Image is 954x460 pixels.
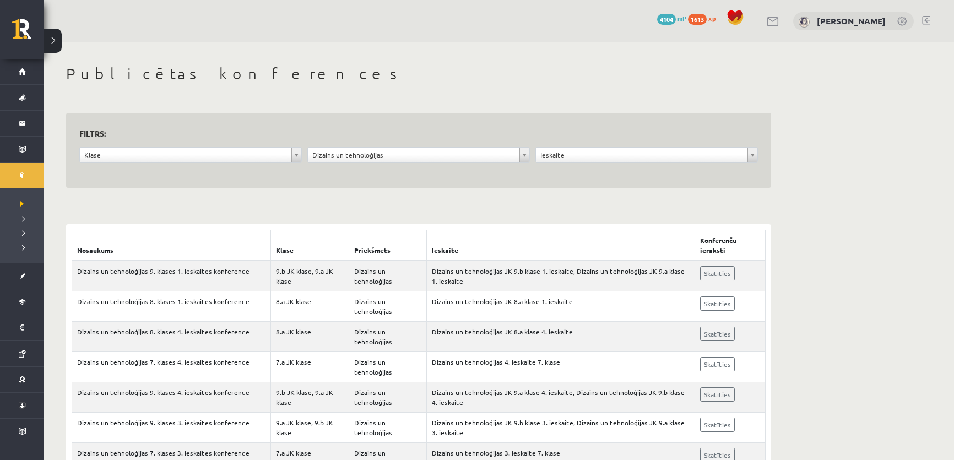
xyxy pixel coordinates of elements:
[657,14,676,25] span: 4104
[72,322,271,352] td: Dizains un tehnoloģijas 8. klases 4. ieskaites konference
[349,322,426,352] td: Dizains un tehnoloģijas
[270,322,349,352] td: 8.a JK klase
[426,413,695,443] td: Dizains un tehnoloģijas JK 9.b klase 3. ieskaite, Dizains un tehnoloģijas JK 9.a klase 3. ieskaite
[426,230,695,261] th: Ieskaite
[688,14,707,25] span: 1613
[72,261,271,291] td: Dizains un tehnoloģijas 9. klases 1. ieskaites konference
[700,266,735,280] a: Skatīties
[79,126,745,141] h3: Filtrs:
[72,382,271,413] td: Dizains un tehnoloģijas 9. klases 4. ieskaites konference
[349,261,426,291] td: Dizains un tehnoloģijas
[349,291,426,322] td: Dizains un tehnoloģijas
[349,230,426,261] th: Priekšmets
[426,382,695,413] td: Dizains un tehnoloģijas JK 9.a klase 4. ieskaite, Dizains un tehnoloģijas JK 9.b klase 4. ieskaite
[312,148,515,162] span: Dizains un tehnoloģijas
[657,14,686,23] a: 4104 mP
[426,322,695,352] td: Dizains un tehnoloģijas JK 8.a klase 4. ieskaite
[72,413,271,443] td: Dizains un tehnoloģijas 9. klases 3. ieskaites konference
[349,382,426,413] td: Dizains un tehnoloģijas
[700,327,735,341] a: Skatīties
[270,352,349,382] td: 7.a JK klase
[426,352,695,382] td: Dizains un tehnoloģijas 4. ieskaite 7. klase
[72,291,271,322] td: Dizains un tehnoloģijas 8. klases 1. ieskaites konference
[700,387,735,402] a: Skatīties
[708,14,715,23] span: xp
[536,148,757,162] a: Ieskaite
[677,14,686,23] span: mP
[695,230,765,261] th: Konferenču ieraksti
[270,291,349,322] td: 8.a JK klase
[270,413,349,443] td: 9.a JK klase, 9.b JK klase
[688,14,721,23] a: 1613 xp
[426,291,695,322] td: Dizains un tehnoloģijas JK 8.a klase 1. ieskaite
[700,418,735,432] a: Skatīties
[72,352,271,382] td: Dizains un tehnoloģijas 7. klases 4. ieskaites konference
[66,64,771,83] h1: Publicētas konferences
[817,15,886,26] a: [PERSON_NAME]
[349,413,426,443] td: Dizains un tehnoloģijas
[72,230,271,261] th: Nosaukums
[349,352,426,382] td: Dizains un tehnoloģijas
[426,261,695,291] td: Dizains un tehnoloģijas JK 9.b klase 1. ieskaite, Dizains un tehnoloģijas JK 9.a klase 1. ieskaite
[799,17,810,28] img: Ketrija Kuguliņa
[270,382,349,413] td: 9.b JK klase, 9.a JK klase
[270,230,349,261] th: Klase
[308,148,529,162] a: Dizains un tehnoloģijas
[700,357,735,371] a: Skatīties
[700,296,735,311] a: Skatīties
[84,148,287,162] span: Klase
[12,19,44,47] a: Rīgas 1. Tālmācības vidusskola
[270,261,349,291] td: 9.b JK klase, 9.a JK klase
[540,148,743,162] span: Ieskaite
[80,148,301,162] a: Klase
